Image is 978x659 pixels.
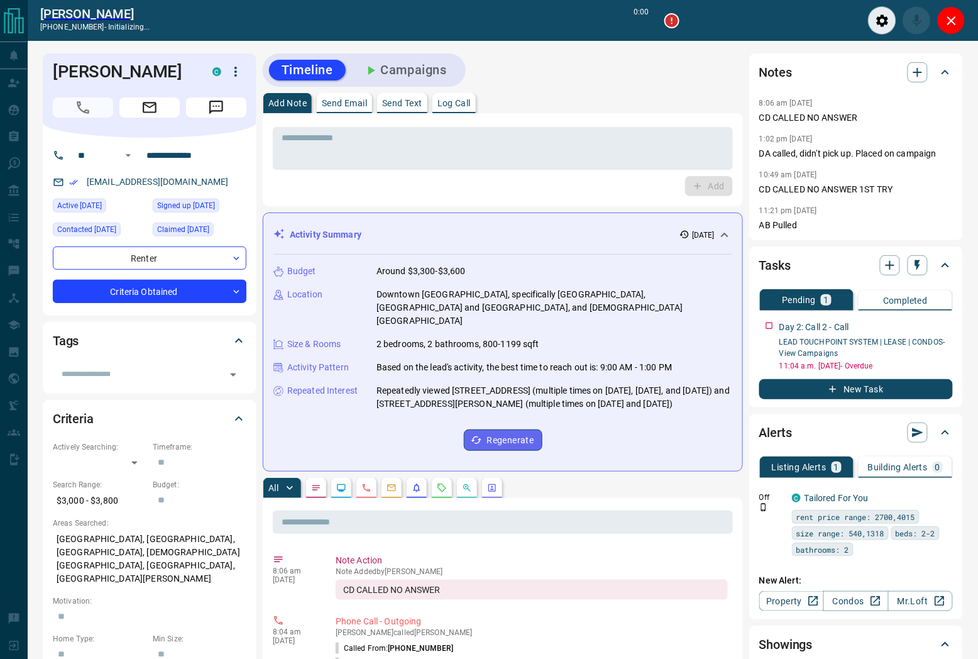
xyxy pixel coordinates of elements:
[759,492,784,503] p: Off
[287,361,349,374] p: Activity Pattern
[382,99,422,108] p: Send Text
[759,206,817,215] p: 11:21 pm [DATE]
[57,199,102,212] span: Active [DATE]
[53,595,246,607] p: Motivation:
[273,223,732,246] div: Activity Summary[DATE]
[376,361,672,374] p: Based on the lead's activity, the best time to reach out is: 9:00 AM - 1:00 PM
[868,463,928,472] p: Building Alerts
[823,296,828,304] p: 1
[937,6,965,35] div: Close
[759,255,791,275] h2: Tasks
[69,178,78,187] svg: Email Verified
[153,223,246,240] div: Tue Feb 25 2025
[153,633,246,645] p: Min Size:
[273,628,317,636] p: 8:04 am
[376,384,732,411] p: Repeatedly viewed [STREET_ADDRESS] (multiple times on [DATE], [DATE], and [DATE]) and [STREET_ADD...
[437,99,471,108] p: Log Call
[336,567,728,576] p: Note Added by [PERSON_NAME]
[273,636,317,645] p: [DATE]
[53,409,94,429] h2: Criteria
[40,21,150,33] p: [PHONE_NUMBER] -
[782,296,816,304] p: Pending
[53,441,146,453] p: Actively Searching:
[212,67,221,76] div: condos.ca
[759,147,953,160] p: DA called, didn't pick up. Placed on campaign
[462,483,472,493] svg: Opportunities
[868,6,896,35] div: Audio Settings
[888,591,953,611] a: Mr.Loft
[322,99,367,108] p: Send Email
[336,628,728,637] p: [PERSON_NAME] called [PERSON_NAME]
[53,246,246,270] div: Renter
[287,265,316,278] p: Budget
[53,404,246,434] div: Criteria
[87,177,229,187] a: [EMAIL_ADDRESS][DOMAIN_NAME]
[487,483,497,493] svg: Agent Actions
[759,183,953,196] p: CD CALLED NO ANSWER 1ST TRY
[268,99,307,108] p: Add Note
[119,97,180,118] span: Email
[287,384,358,397] p: Repeated Interest
[759,111,953,125] p: CD CALLED NO ANSWER
[935,463,940,472] p: 0
[287,338,341,351] p: Size & Rooms
[311,483,321,493] svg: Notes
[772,463,827,472] p: Listing Alerts
[796,511,915,523] span: rent price range: 2700,4015
[153,441,246,453] p: Timeframe:
[40,6,150,21] a: [PERSON_NAME]
[53,326,246,356] div: Tags
[53,280,246,303] div: Criteria Obtained
[759,62,792,82] h2: Notes
[759,250,953,280] div: Tasks
[53,633,146,645] p: Home Type:
[759,219,953,232] p: AB Pulled
[121,148,136,163] button: Open
[361,483,371,493] svg: Calls
[759,634,813,655] h2: Showings
[53,62,194,82] h1: [PERSON_NAME]
[759,418,953,448] div: Alerts
[351,60,459,80] button: Campaigns
[796,527,884,540] span: size range: 540,1318
[186,97,246,118] span: Message
[53,518,246,529] p: Areas Searched:
[273,567,317,575] p: 8:06 am
[759,57,953,87] div: Notes
[53,479,146,490] p: Search Range:
[53,331,79,351] h2: Tags
[759,379,953,399] button: New Task
[53,529,246,589] p: [GEOGRAPHIC_DATA], [GEOGRAPHIC_DATA], [GEOGRAPHIC_DATA], [DEMOGRAPHIC_DATA][GEOGRAPHIC_DATA], [GE...
[903,6,931,35] div: Mute
[387,483,397,493] svg: Emails
[53,97,113,118] span: Call
[779,338,945,358] a: LEAD TOUCHPOINT SYSTEM | LEASE | CONDOS- View Campaigns
[437,483,447,493] svg: Requests
[759,135,813,143] p: 1:02 pm [DATE]
[779,321,849,334] p: Day 2: Call 2 - Call
[57,223,116,236] span: Contacted [DATE]
[796,543,849,556] span: bathrooms: 2
[336,483,346,493] svg: Lead Browsing Activity
[759,170,817,179] p: 10:49 am [DATE]
[412,483,422,493] svg: Listing Alerts
[896,527,935,540] span: beds: 2-2
[792,494,801,502] div: condos.ca
[268,484,278,492] p: All
[464,429,542,451] button: Regenerate
[290,228,361,241] p: Activity Summary
[823,591,888,611] a: Condos
[883,296,928,305] p: Completed
[336,615,728,628] p: Phone Call - Outgoing
[53,223,146,240] div: Mon Oct 13 2025
[224,366,242,384] button: Open
[53,490,146,511] p: $3,000 - $3,800
[336,580,728,600] div: CD CALLED NO ANSWER
[759,574,953,587] p: New Alert:
[759,423,792,443] h2: Alerts
[692,230,715,241] p: [DATE]
[153,479,246,490] p: Budget:
[388,644,453,653] span: [PHONE_NUMBER]
[53,199,146,216] div: Wed Oct 08 2025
